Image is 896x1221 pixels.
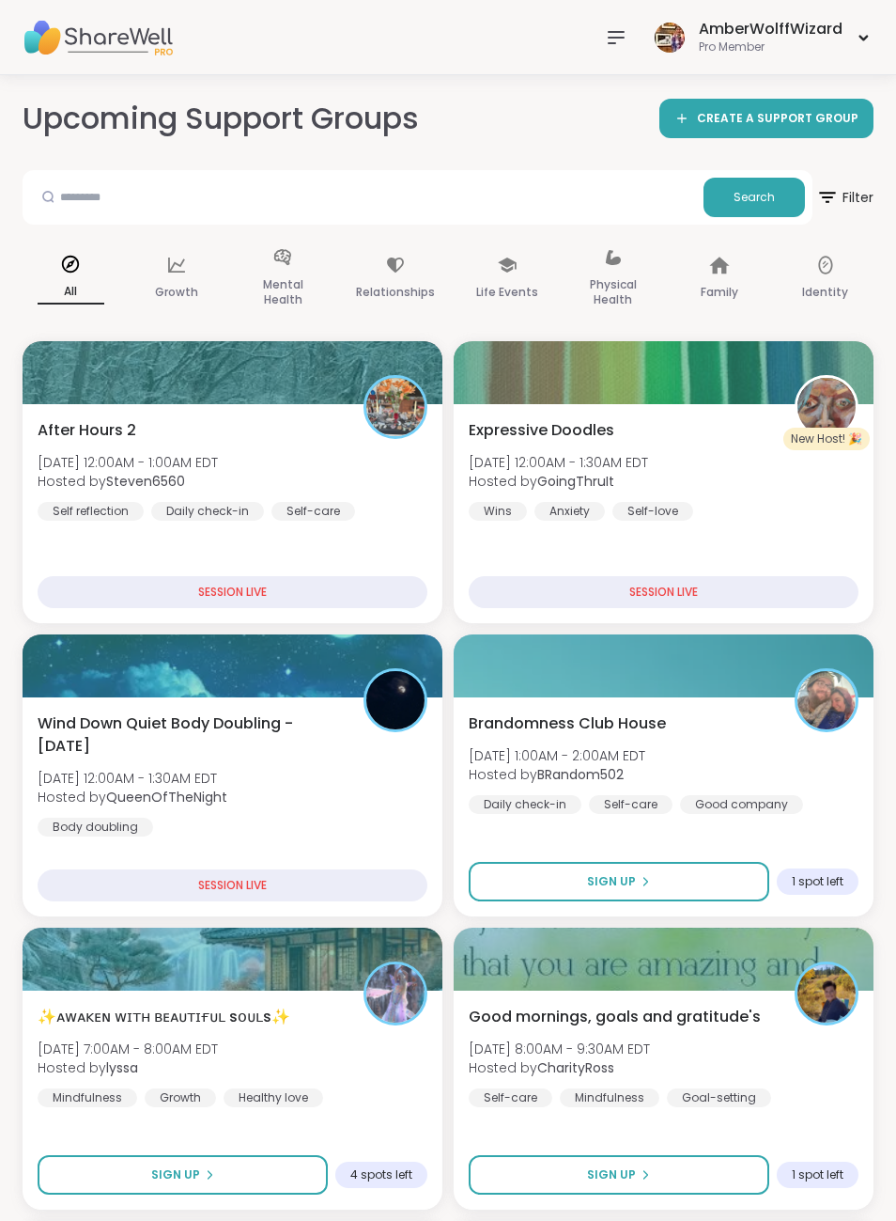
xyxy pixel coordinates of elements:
button: Sign Up [38,1155,328,1195]
img: QueenOfTheNight [366,671,425,729]
img: BRandom502 [797,671,856,729]
button: Search [703,178,805,217]
span: Hosted by [469,1058,650,1077]
p: Life Events [476,281,538,304]
b: Steven6560 [106,472,185,491]
button: Sign Up [469,862,769,901]
div: Daily check-in [469,795,581,814]
b: CharityRoss [537,1058,614,1077]
b: BRandom502 [537,765,624,784]
p: All [38,280,104,305]
button: Sign Up [469,1155,769,1195]
div: Self-love [612,502,693,521]
span: Search [734,189,775,206]
div: New Host! 🎉 [783,428,870,450]
div: Body doubling [38,818,153,837]
div: SESSION LIVE [38,869,427,901]
span: 4 spots left [350,1167,412,1182]
div: SESSION LIVE [38,576,427,608]
img: AmberWolffWizard [655,23,685,53]
b: lyssa [106,1058,138,1077]
div: Pro Member [699,39,842,55]
img: ShareWell Nav Logo [23,5,173,70]
span: Filter [816,175,873,220]
span: 1 spot left [792,874,843,889]
span: Sign Up [587,1166,636,1183]
div: Wins [469,502,527,521]
div: Self-care [271,502,355,521]
p: Growth [155,281,198,304]
img: CharityRoss [797,964,856,1023]
div: Mindfulness [38,1088,137,1107]
div: Self-care [589,795,672,814]
b: QueenOfTheNight [106,788,227,806]
span: Sign Up [151,1166,200,1183]
p: Physical Health [579,274,646,311]
div: SESSION LIVE [469,576,858,608]
div: Goal-setting [667,1088,771,1107]
span: Expressive Doodles [469,419,614,442]
div: Good company [680,795,803,814]
span: Brandomness Club House [469,712,666,735]
span: Hosted by [469,472,648,491]
span: [DATE] 12:00AM - 1:30AM EDT [469,453,648,472]
a: CREATE A SUPPORT GROUP [659,99,873,138]
p: Relationships [356,281,435,304]
span: Hosted by [38,1058,218,1077]
span: [DATE] 7:00AM - 8:00AM EDT [38,1040,218,1058]
span: Good mornings, goals and gratitude's [469,1006,761,1028]
div: Mindfulness [560,1088,659,1107]
span: Wind Down Quiet Body Doubling - [DATE] [38,712,343,758]
span: [DATE] 12:00AM - 1:00AM EDT [38,453,218,472]
span: CREATE A SUPPORT GROUP [697,111,858,127]
h2: Upcoming Support Groups [23,98,419,140]
div: Healthy love [224,1088,323,1107]
div: AmberWolffWizard [699,19,842,39]
div: Growth [145,1088,216,1107]
b: GoingThruIt [537,472,614,491]
span: ✨ᴀᴡᴀᴋᴇɴ ᴡɪᴛʜ ʙᴇᴀᴜᴛɪғᴜʟ sᴏᴜʟs✨ [38,1006,290,1028]
span: After Hours 2 [38,419,136,442]
div: Anxiety [534,502,605,521]
span: Hosted by [38,472,218,491]
img: GoingThruIt [797,378,856,436]
p: Identity [802,281,848,304]
span: 1 spot left [792,1167,843,1182]
button: Filter [816,170,873,225]
span: [DATE] 12:00AM - 1:30AM EDT [38,769,227,788]
p: Mental Health [250,274,317,311]
span: Hosted by [38,788,227,806]
span: Sign Up [587,873,636,890]
span: [DATE] 8:00AM - 9:30AM EDT [469,1040,650,1058]
div: Daily check-in [151,502,264,521]
span: [DATE] 1:00AM - 2:00AM EDT [469,746,645,765]
img: Steven6560 [366,378,425,436]
img: lyssa [366,964,425,1023]
span: Hosted by [469,765,645,784]
p: Family [701,281,738,304]
div: Self reflection [38,502,144,521]
div: Self-care [469,1088,552,1107]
